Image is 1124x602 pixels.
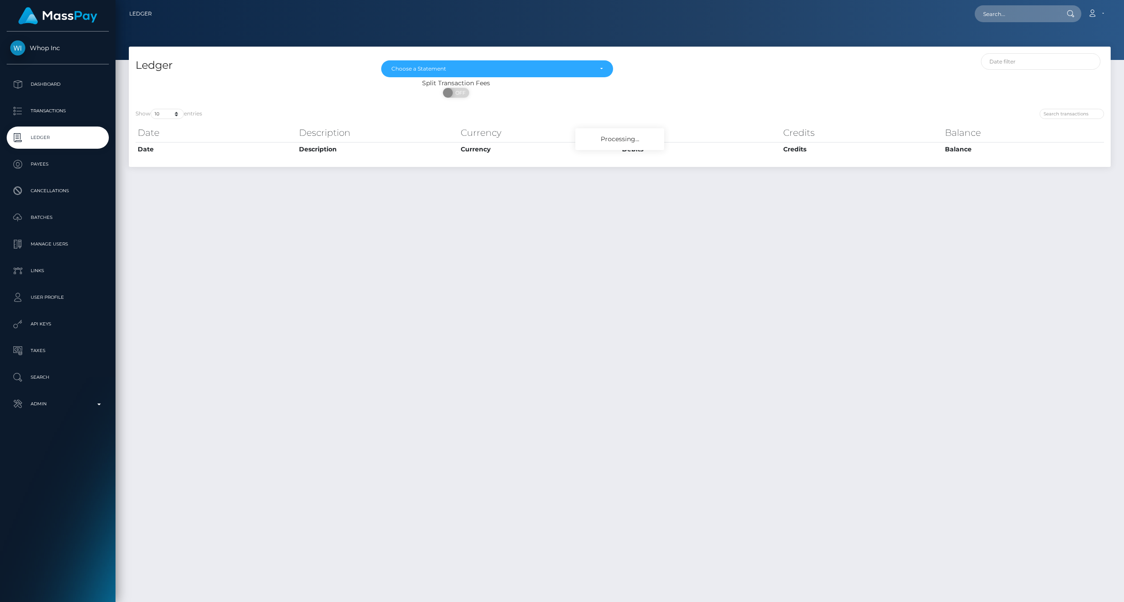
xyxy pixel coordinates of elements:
input: Search transactions [1040,109,1104,119]
th: Date [136,142,297,156]
th: Description [297,142,458,156]
th: Date [136,124,297,142]
p: Manage Users [10,238,105,251]
a: Dashboard [7,73,109,95]
div: Processing... [575,128,664,150]
a: Ledger [129,4,152,23]
span: OFF [448,88,470,98]
a: Search [7,366,109,388]
div: Split Transaction Fees [129,79,783,88]
img: Whop Inc [10,40,25,55]
h4: Ledger [136,58,368,73]
th: Currency [458,142,620,156]
p: Ledger [10,131,105,144]
p: Transactions [10,104,105,118]
div: Choose a Statement [391,65,593,72]
a: Manage Users [7,233,109,255]
p: Search [10,371,105,384]
input: Search... [975,5,1058,22]
th: Debits [620,124,781,142]
a: Links [7,260,109,282]
th: Description [297,124,458,142]
a: Admin [7,393,109,415]
p: Cancellations [10,184,105,198]
a: Cancellations [7,180,109,202]
a: Transactions [7,100,109,122]
p: Dashboard [10,78,105,91]
th: Credits [781,124,942,142]
span: Whop Inc [7,44,109,52]
th: Debits [620,142,781,156]
p: User Profile [10,291,105,304]
p: API Keys [10,317,105,331]
p: Batches [10,211,105,224]
p: Admin [10,397,105,411]
a: Batches [7,206,109,229]
input: Date filter [981,53,1100,70]
a: Payees [7,153,109,175]
button: Choose a Statement [381,60,614,77]
img: MassPay Logo [18,7,97,24]
a: Taxes [7,340,109,362]
p: Payees [10,158,105,171]
th: Currency [458,124,620,142]
th: Balance [943,124,1104,142]
a: Ledger [7,127,109,149]
a: User Profile [7,286,109,309]
label: Show entries [136,109,202,119]
a: API Keys [7,313,109,335]
p: Links [10,264,105,277]
p: Taxes [10,344,105,357]
th: Balance [943,142,1104,156]
th: Credits [781,142,942,156]
select: Showentries [151,109,184,119]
